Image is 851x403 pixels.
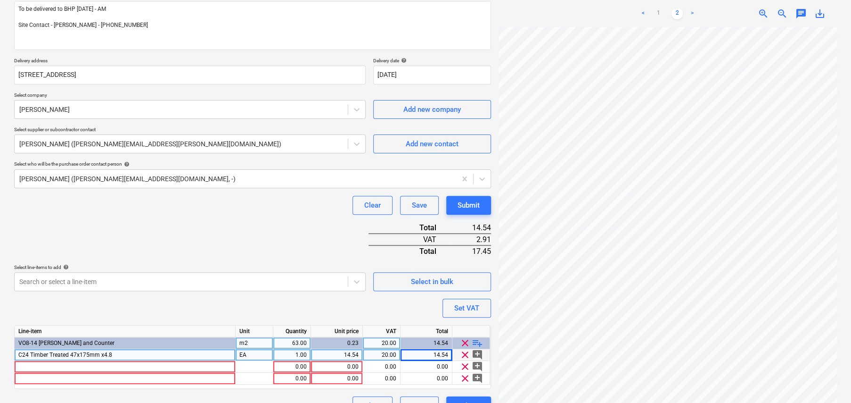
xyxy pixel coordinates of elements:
span: zoom_in [758,8,769,19]
span: add_comment [472,349,483,361]
div: m2 [236,337,273,349]
div: 14.54 [451,222,491,234]
div: Select who will be the purchase order contact person [14,161,491,167]
div: Select line-items to add [14,264,366,270]
span: help [399,58,407,63]
span: clear [459,361,471,372]
div: EA [236,349,273,361]
span: help [122,161,130,167]
div: 0.00 [401,373,452,385]
div: Clear [364,199,381,211]
span: playlist_add [472,337,483,349]
div: VAT [363,326,401,337]
button: Add new company [373,100,491,119]
div: 0.00 [315,373,359,385]
div: Select in bulk [411,276,453,288]
span: C24 Timber Treated 47x175mm x4.8 [18,352,112,358]
p: Select supplier or subcontractor contact [14,126,366,134]
div: Save [412,199,427,211]
span: save_alt [814,8,826,19]
span: zoom_out [777,8,788,19]
span: chat [795,8,807,19]
textarea: To be delivered to BHP [DATE] - AM Site Contact - [PERSON_NAME] - [PHONE_NUMBER] [14,1,491,50]
a: Page 2 is your current page [671,8,683,19]
button: Set VAT [442,299,491,318]
div: 0.23 [315,337,359,349]
div: Add new contact [406,138,458,150]
span: clear [459,373,471,384]
div: Line-item [15,326,236,337]
div: 20.00 [367,337,396,349]
div: Total [368,245,451,257]
button: Select in bulk [373,272,491,291]
span: help [61,264,69,270]
input: Delivery date not specified [373,66,491,84]
div: Add new company [403,103,461,116]
div: 14.54 [315,349,359,361]
span: clear [459,337,471,349]
div: Total [368,222,451,234]
div: VAT [368,234,451,245]
div: 0.00 [277,373,307,385]
input: Delivery address [14,66,366,84]
div: Unit price [311,326,363,337]
div: 63.00 [277,337,307,349]
div: Submit [458,199,480,211]
div: Set VAT [454,302,479,314]
a: Previous page [638,8,649,19]
div: 14.54 [401,337,452,349]
div: Quantity [273,326,311,337]
span: add_comment [472,361,483,372]
a: Next page [687,8,698,19]
div: 2.91 [451,234,491,245]
div: 17.45 [451,245,491,257]
div: 0.00 [315,361,359,373]
div: 0.00 [401,361,452,373]
span: add_comment [472,373,483,384]
div: Total [401,326,452,337]
div: 0.00 [367,361,396,373]
a: Page 1 [653,8,664,19]
button: Add new contact [373,134,491,153]
div: Unit [236,326,273,337]
iframe: Chat Widget [804,358,851,403]
span: clear [459,349,471,361]
div: Delivery date [373,58,491,64]
button: Clear [352,196,393,215]
div: 0.00 [367,373,396,385]
div: 0.00 [277,361,307,373]
button: Save [400,196,439,215]
p: Delivery address [14,58,366,66]
button: Submit [446,196,491,215]
div: 14.54 [401,349,452,361]
p: Select company [14,92,366,100]
div: 20.00 [367,349,396,361]
span: VO8-14 Batten and Counter [18,340,115,346]
div: 1.00 [277,349,307,361]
